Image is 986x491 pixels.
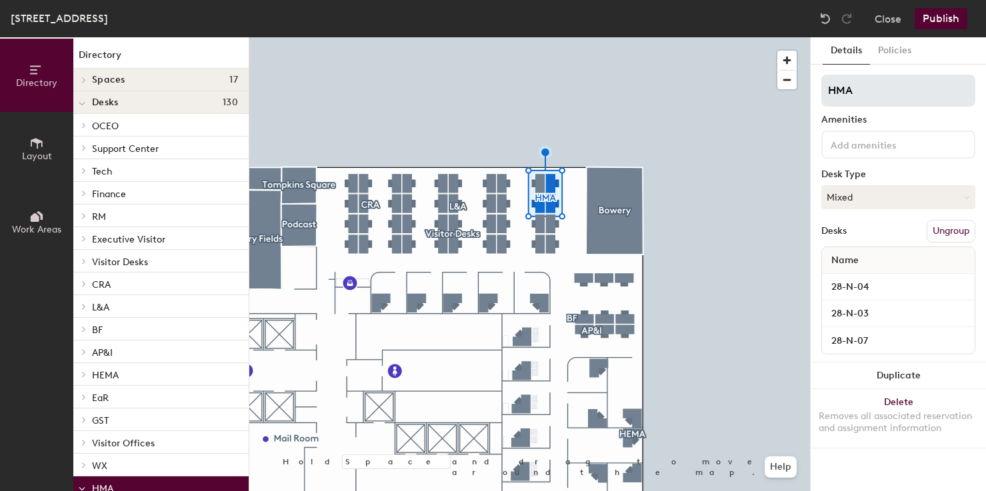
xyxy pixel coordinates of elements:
input: Unnamed desk [825,331,972,350]
button: Close [875,8,901,29]
span: Tech [92,166,112,177]
span: BF [92,324,103,336]
span: Layout [22,151,52,162]
span: Visitor Desks [92,256,148,268]
span: Finance [92,189,126,200]
div: Desk Type [821,169,975,180]
img: Undo [819,12,832,25]
span: WX [92,460,107,472]
span: Directory [16,77,57,89]
span: Executive Visitor [92,234,165,245]
div: [STREET_ADDRESS] [11,10,108,27]
button: DeleteRemoves all associated reservation and assignment information [811,389,986,448]
span: Name [825,248,865,272]
h1: Directory [73,48,249,69]
button: Mixed [821,185,975,209]
input: Unnamed desk [825,304,972,323]
button: Help [765,456,797,478]
span: Desks [92,97,118,108]
button: Policies [870,37,919,65]
input: Add amenities [828,136,948,152]
span: Support Center [92,143,159,155]
div: Amenities [821,115,975,125]
span: EaR [92,392,109,404]
span: GST [92,415,109,426]
span: Spaces [92,75,125,85]
button: Publish [915,8,967,29]
span: L&A [92,302,109,313]
span: Visitor Offices [92,438,155,449]
span: CRA [92,279,111,290]
button: Ungroup [927,220,975,243]
span: RM [92,211,106,223]
span: 17 [229,75,238,85]
div: Desks [821,226,847,237]
div: Removes all associated reservation and assignment information [819,410,978,434]
input: Unnamed desk [825,278,972,296]
button: Details [823,37,870,65]
button: Duplicate [811,362,986,389]
span: Work Areas [12,224,61,235]
span: 130 [223,97,238,108]
img: Redo [840,12,853,25]
span: OCEO [92,121,119,132]
span: AP&I [92,347,113,358]
span: HEMA [92,370,119,381]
